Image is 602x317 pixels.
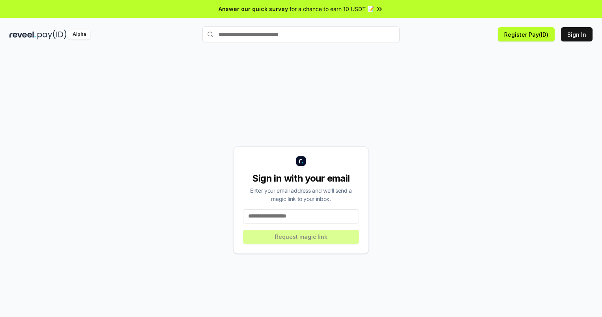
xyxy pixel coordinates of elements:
img: logo_small [296,156,306,166]
button: Register Pay(ID) [498,27,555,41]
span: for a chance to earn 10 USDT 📝 [290,5,374,13]
span: Answer our quick survey [219,5,288,13]
img: reveel_dark [9,30,36,39]
div: Sign in with your email [243,172,359,185]
img: pay_id [37,30,67,39]
div: Alpha [68,30,90,39]
button: Sign In [561,27,593,41]
div: Enter your email address and we’ll send a magic link to your inbox. [243,186,359,203]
